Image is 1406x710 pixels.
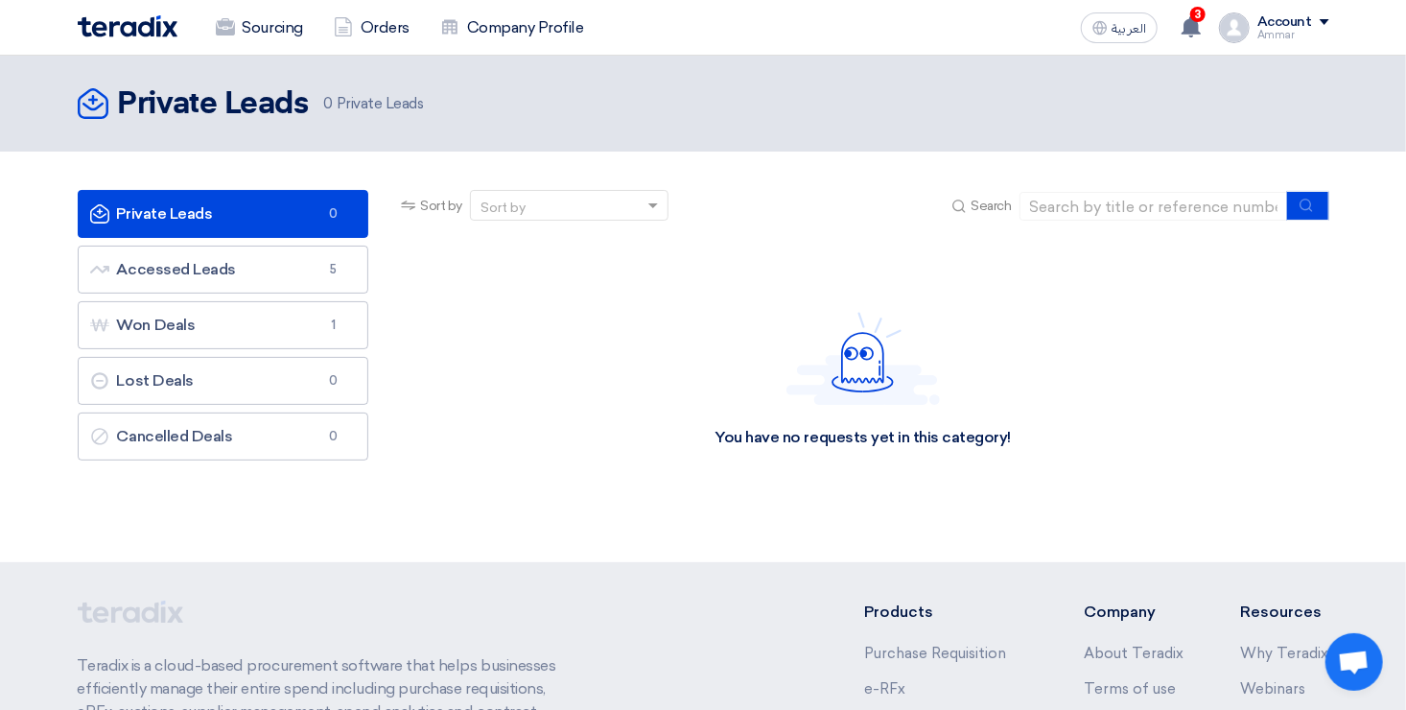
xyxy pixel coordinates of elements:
a: Purchase Requisition [864,645,1006,662]
span: Private Leads [323,93,423,115]
a: Orders [318,7,425,49]
a: دردشة مفتوحة [1325,633,1383,691]
a: Accessed Leads5 [78,246,369,294]
a: Sourcing [200,7,318,49]
a: Won Deals1 [78,301,369,349]
div: Sort by [480,198,526,218]
span: 5 [321,260,344,279]
div: You have no requests yet in this category! [715,428,1011,448]
span: العربية [1112,22,1146,35]
li: Resources [1241,601,1329,624]
span: 1 [321,316,344,335]
a: Why Teradix [1241,645,1329,662]
span: 0 [323,95,333,112]
span: 0 [321,371,344,390]
div: Account [1257,14,1312,31]
a: Private Leads0 [78,190,369,238]
span: Search [971,196,1011,216]
a: About Teradix [1084,645,1183,662]
h2: Private Leads [118,85,309,124]
a: e-RFx [864,680,905,698]
a: Cancelled Deals0 [78,413,369,461]
li: Company [1084,601,1183,624]
span: 0 [321,204,344,224]
img: Hello [786,312,940,405]
img: Teradix logo [78,15,177,37]
span: Sort by [420,196,462,216]
span: 3 [1190,7,1206,22]
div: Ammar [1257,30,1329,40]
a: Lost Deals0 [78,357,369,405]
li: Products [864,601,1026,624]
a: Webinars [1241,680,1306,698]
input: Search by title or reference number [1019,192,1288,221]
span: 0 [321,427,344,446]
a: Terms of use [1084,680,1176,698]
button: العربية [1081,12,1158,43]
img: profile_test.png [1219,12,1250,43]
a: Company Profile [425,7,599,49]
